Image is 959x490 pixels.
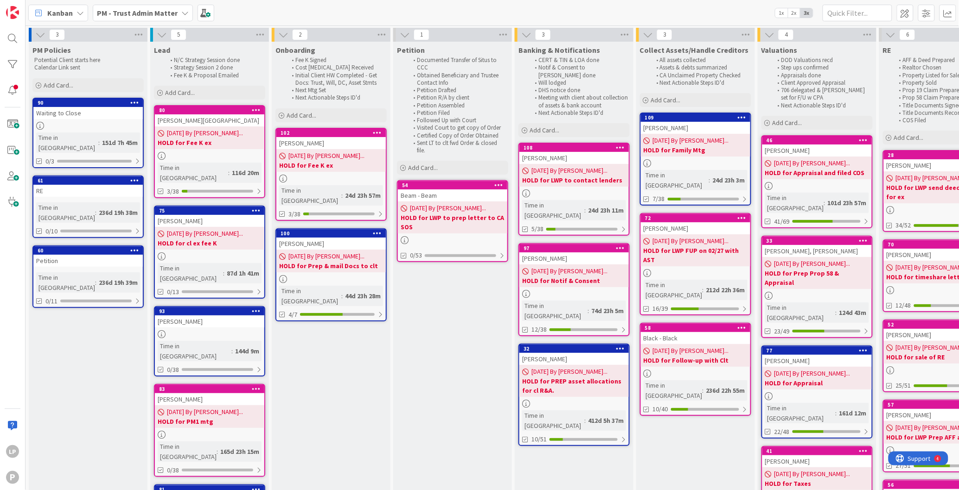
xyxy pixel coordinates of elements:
b: HOLD for LWP FUP on 02/27 with AST [644,246,748,264]
span: : [703,385,704,396]
span: [DATE] By [PERSON_NAME]... [531,367,607,377]
span: Banking & Notifications [518,45,600,55]
div: 83 [159,386,264,392]
span: 2x [788,8,800,18]
div: Time in [GEOGRAPHIC_DATA] [158,163,228,183]
li: Cost [MEDICAL_DATA] Received [287,64,385,71]
li: Petition Drafted [408,87,507,94]
li: N/C Strategy Session done [165,57,264,64]
div: Time in [GEOGRAPHIC_DATA] [765,403,836,423]
b: HOLD for PM1 mtg [158,417,262,426]
div: [PERSON_NAME] [641,222,750,234]
div: 109 [645,114,750,121]
div: Time in [GEOGRAPHIC_DATA] [158,341,231,361]
div: 58 [645,325,750,331]
div: Time in [GEOGRAPHIC_DATA] [158,441,217,462]
b: PM - Trust Admin Matter [97,8,178,18]
span: 0/10 [45,226,58,236]
div: 77[PERSON_NAME] [762,346,872,367]
span: : [231,346,233,356]
a: 90Waiting to CloseTime in [GEOGRAPHIC_DATA]:151d 7h 45m0/3 [32,98,144,168]
li: Next Mtg Set [287,87,385,94]
span: [DATE] By [PERSON_NAME]... [167,128,243,138]
li: Strategy Session 2 done [165,64,264,71]
div: 46[PERSON_NAME] [762,136,872,157]
span: [DATE] By [PERSON_NAME]... [531,166,607,176]
div: 80 [159,107,264,113]
li: Obtained Beneficiary and Trustee Contact Info [408,72,507,87]
div: Time in [GEOGRAPHIC_DATA] [522,301,588,321]
div: [PERSON_NAME] [762,144,872,157]
div: 41 [762,447,872,455]
span: 1 [414,29,429,40]
span: [DATE] By [PERSON_NAME]... [653,346,729,356]
a: 72[PERSON_NAME][DATE] By [PERSON_NAME]...HOLD for LWP FUP on 02/27 with ASTTime in [GEOGRAPHIC_DA... [640,213,751,315]
div: 108[PERSON_NAME] [519,144,629,164]
b: HOLD for LWP to prep letter to CA SOS [401,213,505,232]
span: [DATE] By [PERSON_NAME]... [774,469,850,479]
li: Next Actionable Steps ID'd [651,79,750,87]
div: Time in [GEOGRAPHIC_DATA] [644,170,709,190]
li: Assets & debts summarized [651,64,750,71]
span: 10/51 [531,434,547,444]
b: HOLD for Prep & mail Docs to clt [279,261,383,270]
div: 72 [641,214,750,222]
span: 41/69 [774,217,790,226]
span: 0/3 [45,157,54,166]
div: [PERSON_NAME] [762,355,872,367]
div: 90 [33,99,143,107]
div: 116d 20m [230,168,262,178]
span: : [341,190,343,201]
b: HOLD for cl ex fee K [158,239,262,248]
div: [PERSON_NAME] [519,353,629,365]
b: HOLD for PREP asset allocations for cl R&A. [522,377,626,395]
span: [DATE] By [PERSON_NAME]... [774,369,850,378]
div: 72 [645,215,750,221]
span: Add Card... [408,163,438,172]
div: 97[PERSON_NAME] [519,244,629,264]
span: 27/51 [896,461,911,471]
li: CERT & TIN & LOA done [530,57,628,64]
span: 3x [800,8,813,18]
span: [DATE] By [PERSON_NAME]... [167,229,243,239]
span: : [228,168,230,178]
div: 102 [276,129,386,137]
span: Add Card... [287,111,316,119]
span: : [95,277,96,288]
p: Calendar Link sent [34,64,142,71]
a: 61RETime in [GEOGRAPHIC_DATA]:236d 19h 38m0/10 [32,176,144,238]
div: [PERSON_NAME] [155,315,264,327]
div: [PERSON_NAME] [762,455,872,467]
div: 58Black - Black [641,324,750,344]
span: 4/7 [288,310,297,320]
span: [DATE] By [PERSON_NAME]... [653,236,729,246]
b: HOLD for Appraisal and filed COS [765,168,869,177]
div: [PERSON_NAME] [519,252,629,264]
div: 108 [519,144,629,152]
li: Initial Client HW Completed - Get Docs: Trust, Will, DC, Asset Stmts [287,72,385,87]
span: Petition [397,45,425,55]
div: Time in [GEOGRAPHIC_DATA] [644,380,703,401]
div: Time in [GEOGRAPHIC_DATA] [279,286,341,306]
span: 3/38 [167,187,179,196]
b: HOLD for Follow-up with Clt [644,356,748,365]
span: 23/49 [774,327,790,336]
div: 93 [155,307,264,315]
a: 46[PERSON_NAME][DATE] By [PERSON_NAME]...HOLD for Appraisal and filed COSTime in [GEOGRAPHIC_DATA... [761,135,873,228]
div: 60 [33,246,143,255]
div: 83 [155,385,264,393]
div: 74d 23h 5m [589,306,626,316]
div: 100 [281,230,386,237]
span: : [836,308,837,318]
div: 80[PERSON_NAME][GEOGRAPHIC_DATA] [155,106,264,126]
div: [PERSON_NAME] [519,152,629,164]
div: 33[PERSON_NAME], [PERSON_NAME] [762,237,872,257]
div: 236d 19h 38m [96,207,140,218]
div: 97 [524,245,629,251]
div: 4 [48,4,51,11]
span: : [703,285,704,295]
div: Waiting to Close [33,107,143,119]
div: 60 [38,247,143,254]
div: 108 [524,144,629,151]
div: 33 [767,238,872,244]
